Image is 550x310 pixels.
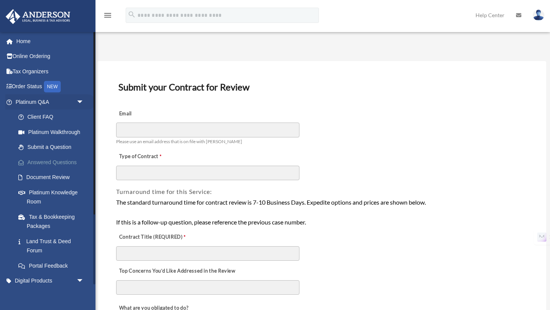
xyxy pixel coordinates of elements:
div: The standard turnaround time for contract review is 7-10 Business Days. Expedite options and pric... [116,197,527,227]
a: Platinum Q&Aarrow_drop_down [5,94,95,110]
label: Email [116,108,192,119]
a: Tax Organizers [5,64,95,79]
label: Top Concerns You’d Like Addressed in the Review [116,266,238,277]
a: Submit a Question [11,140,95,155]
a: Tax & Bookkeeping Packages [11,209,95,234]
span: arrow_drop_down [76,94,92,110]
span: Turnaround time for this Service: [116,188,212,195]
label: Contract Title (REQUIRED) [116,232,192,243]
a: Digital Productsarrow_drop_down [5,273,95,289]
a: Platinum Walkthrough [11,124,95,140]
div: NEW [44,81,61,92]
a: Home [5,34,95,49]
img: Anderson Advisors Platinum Portal [3,9,73,24]
span: Please use an email address that is on file with [PERSON_NAME] [116,139,242,144]
a: Platinum Knowledge Room [11,185,95,209]
a: Client FAQ [11,110,95,125]
img: User Pic [533,10,544,21]
i: menu [103,11,112,20]
h3: Submit your Contract for Review [115,79,528,95]
a: menu [103,13,112,20]
a: Online Ordering [5,49,95,64]
i: search [128,10,136,19]
label: Type of Contract [116,151,192,162]
span: arrow_drop_down [76,273,92,289]
a: Order StatusNEW [5,79,95,95]
a: Document Review [11,170,92,185]
a: Portal Feedback [11,258,95,273]
a: Land Trust & Deed Forum [11,234,95,258]
a: Answered Questions [11,155,95,170]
